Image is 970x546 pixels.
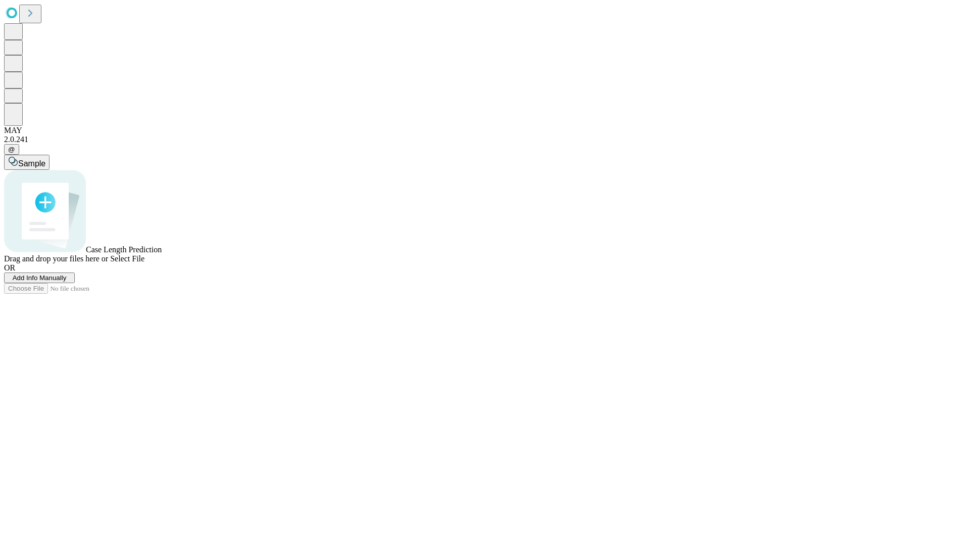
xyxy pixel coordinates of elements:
span: OR [4,263,15,272]
span: @ [8,146,15,153]
button: Sample [4,155,50,170]
span: Select File [110,254,144,263]
button: @ [4,144,19,155]
span: Add Info Manually [13,274,67,282]
div: 2.0.241 [4,135,966,144]
span: Drag and drop your files here or [4,254,108,263]
button: Add Info Manually [4,272,75,283]
div: MAY [4,126,966,135]
span: Case Length Prediction [86,245,162,254]
span: Sample [18,159,45,168]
